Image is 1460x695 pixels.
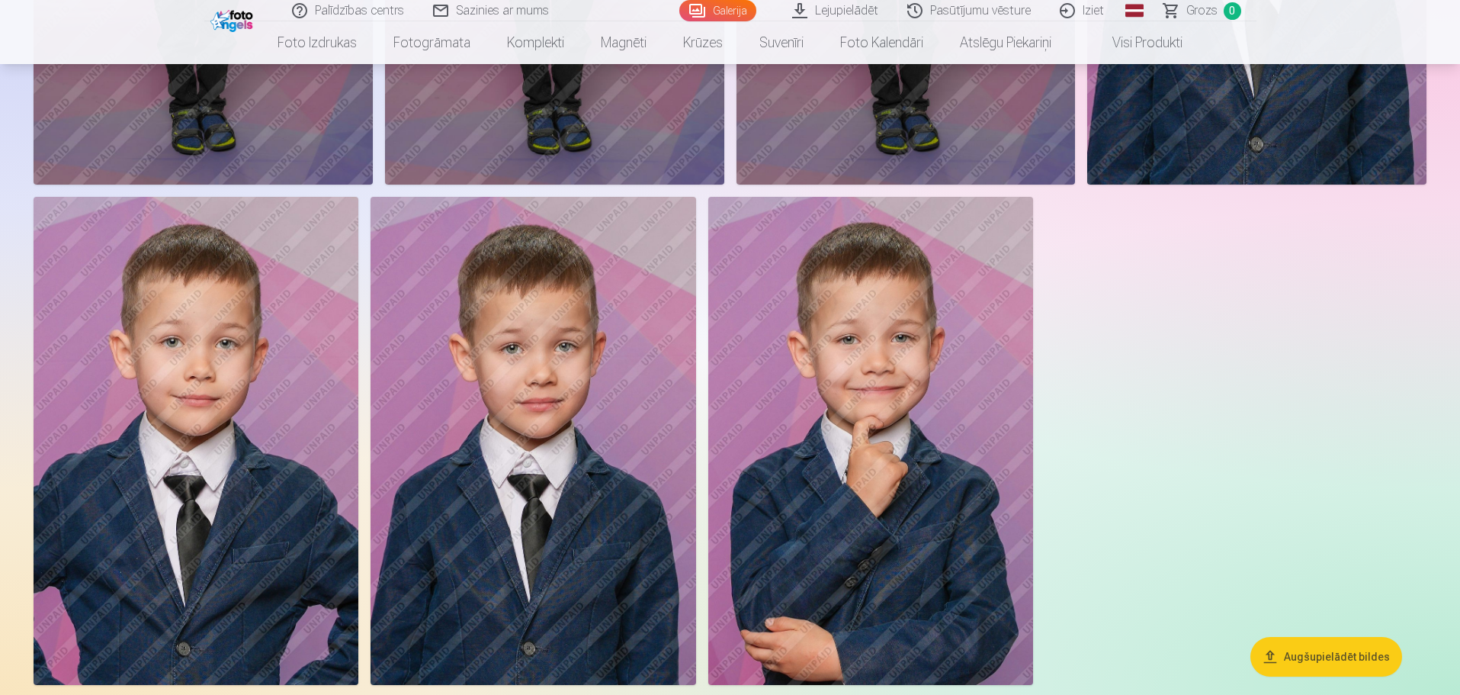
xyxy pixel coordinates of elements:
a: Fotogrāmata [375,21,489,64]
a: Atslēgu piekariņi [942,21,1070,64]
img: /fa1 [210,6,257,32]
button: Augšupielādēt bildes [1250,637,1402,677]
a: Suvenīri [741,21,822,64]
a: Foto izdrukas [259,21,375,64]
a: Visi produkti [1070,21,1201,64]
a: Krūzes [665,21,741,64]
a: Komplekti [489,21,582,64]
span: Grozs [1186,2,1218,20]
a: Foto kalendāri [822,21,942,64]
a: Magnēti [582,21,665,64]
span: 0 [1224,2,1241,20]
